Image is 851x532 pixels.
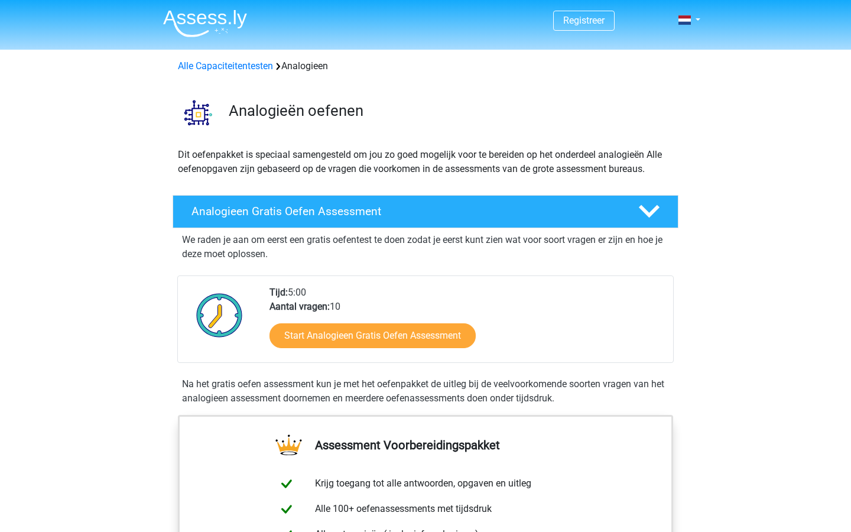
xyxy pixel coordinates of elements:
div: 5:00 10 [261,286,673,362]
div: Na het gratis oefen assessment kun je met het oefenpakket de uitleg bij de veelvoorkomende soorte... [177,377,674,406]
b: Tijd: [269,287,288,298]
h4: Analogieen Gratis Oefen Assessment [191,205,619,218]
a: Alle Capaciteitentesten [178,60,273,72]
img: Klok [190,286,249,345]
img: analogieen [173,87,223,138]
a: Start Analogieen Gratis Oefen Assessment [269,323,476,348]
div: Analogieen [173,59,678,73]
img: Assessly [163,9,247,37]
p: Dit oefenpakket is speciaal samengesteld om jou zo goed mogelijk voor te bereiden op het onderdee... [178,148,673,176]
a: Registreer [563,15,605,26]
b: Aantal vragen: [269,301,330,312]
p: We raden je aan om eerst een gratis oefentest te doen zodat je eerst kunt zien wat voor soort vra... [182,233,669,261]
a: Analogieen Gratis Oefen Assessment [168,195,683,228]
h3: Analogieën oefenen [229,102,669,120]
